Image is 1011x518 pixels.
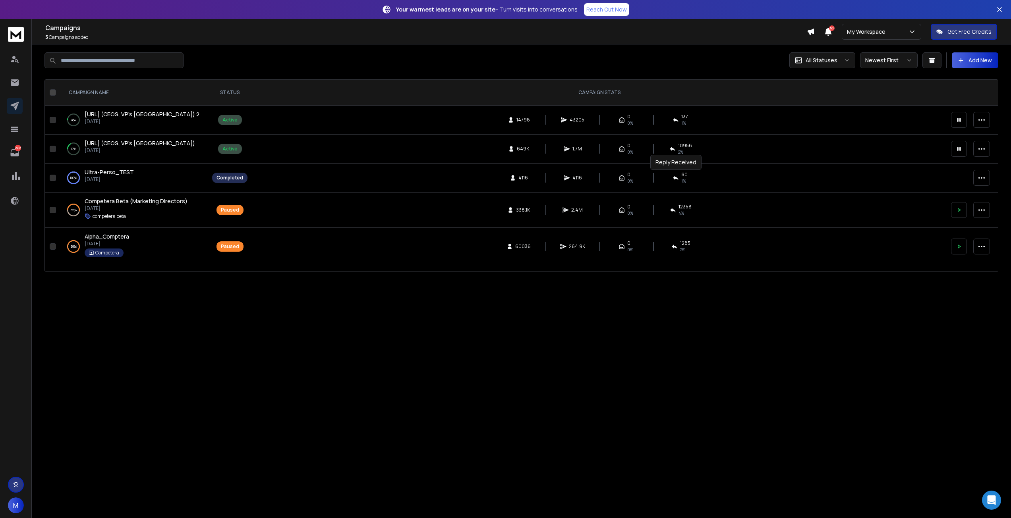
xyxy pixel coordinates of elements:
span: 0% [627,210,633,216]
p: 17 % [71,145,76,153]
div: Paused [221,207,239,213]
strong: Your warmest leads are on your site [396,6,495,13]
p: [DATE] [85,176,134,183]
a: Competera Beta (Marketing Directors) [85,197,188,205]
p: 4 % [71,116,76,124]
span: 0 [627,114,630,120]
div: Completed [217,175,243,181]
p: 52 % [70,206,77,214]
td: 100%Ultra-Perso_TEST[DATE] [59,164,207,193]
p: Reach Out Now [586,6,627,13]
span: 60036 [515,243,531,250]
p: All Statuses [806,56,837,64]
div: Open Intercom Messenger [982,491,1001,510]
a: Reach Out Now [584,3,629,16]
p: [DATE] [85,241,129,247]
span: 4116 [518,175,528,181]
button: Add New [952,52,998,68]
span: 60 [681,171,688,178]
p: Competera [95,250,119,256]
p: Get Free Credits [947,28,992,36]
span: 14798 [516,117,530,123]
p: [DATE] [85,147,195,154]
span: 2.4M [571,207,583,213]
span: 43205 [570,117,584,123]
span: 5 [45,34,48,40]
span: 1.7M [572,146,582,152]
h1: Campaigns [45,23,807,33]
button: Get Free Credits [931,24,997,40]
td: 4%[URL] (CEOS, VP's [GEOGRAPHIC_DATA]) 2[DATE] [59,106,207,135]
a: Alpha_Comptera [85,233,129,241]
span: 0% [627,246,633,253]
button: M [8,497,24,513]
span: 0% [627,178,633,184]
span: 0% [627,149,633,155]
p: 2983 [15,145,21,151]
span: 4116 [572,175,582,181]
span: 0 [627,204,630,210]
span: 0 [627,171,630,178]
span: 10956 [678,142,692,149]
p: [DATE] [85,118,199,125]
span: 1285 [680,240,690,246]
p: competera beta [93,213,126,220]
span: 264.9K [569,243,585,250]
span: 50 [829,25,835,31]
span: 1 % [681,178,686,184]
span: 4 % [679,210,684,216]
td: 52%Competera Beta (Marketing Directors)[DATE]competera beta [59,193,207,228]
a: Ultra-Perso_TEST [85,168,134,176]
span: Alpha_Comptera [85,233,129,240]
td: 98%Alpha_Comptera[DATE]Competera [59,228,207,266]
a: [URL] (CEOS, VP's [GEOGRAPHIC_DATA]) [85,139,195,147]
p: 98 % [71,243,77,250]
th: CAMPAIGN STATS [252,80,946,106]
span: 0% [627,120,633,126]
p: My Workspace [847,28,889,36]
p: Campaigns added [45,34,807,40]
span: 1 % [681,120,686,126]
span: 2 % [678,149,683,155]
span: 0 [627,142,630,149]
span: 2 % [680,246,685,253]
th: STATUS [207,80,252,106]
div: Reply Received [650,155,702,170]
button: Newest First [860,52,918,68]
span: 649K [517,146,529,152]
span: 338.1K [516,207,530,213]
a: 2983 [7,145,23,161]
span: 0 [627,240,630,246]
th: CAMPAIGN NAME [59,80,207,106]
p: 100 % [70,174,77,182]
img: logo [8,27,24,42]
div: Active [222,117,238,123]
span: 137 [681,114,688,120]
p: [DATE] [85,205,188,212]
p: – Turn visits into conversations [396,6,578,13]
div: Active [222,146,238,152]
div: Paused [221,243,239,250]
td: 17%[URL] (CEOS, VP's [GEOGRAPHIC_DATA])[DATE] [59,135,207,164]
a: [URL] (CEOS, VP's [GEOGRAPHIC_DATA]) 2 [85,110,199,118]
span: 12358 [679,204,692,210]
